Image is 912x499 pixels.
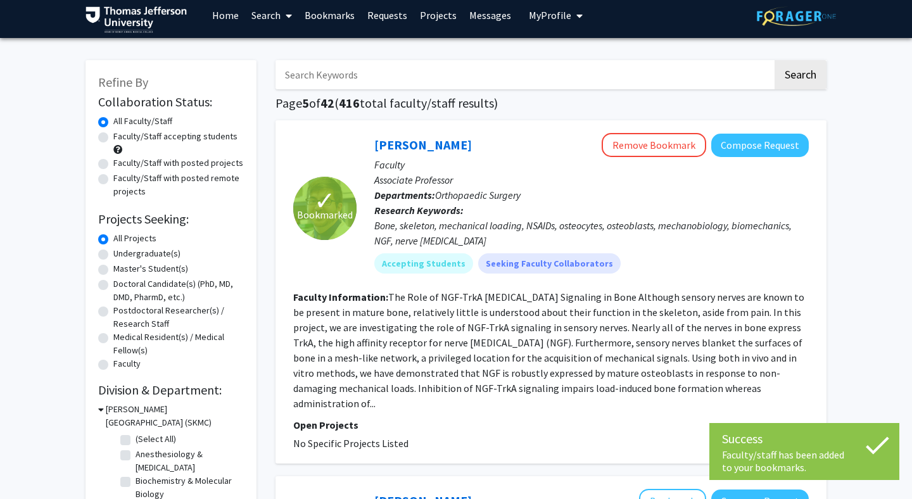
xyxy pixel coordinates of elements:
[98,94,244,110] h2: Collaboration Status:
[136,433,176,446] label: (Select All)
[374,204,464,217] b: Research Keywords:
[113,262,188,275] label: Master's Student(s)
[293,437,408,450] span: No Specific Projects Listed
[293,291,804,410] fg-read-more: The Role of NGF-TrkA [MEDICAL_DATA] Signaling in Bone Although sensory nerves are known to be pre...
[136,448,241,474] label: Anesthesiology & [MEDICAL_DATA]
[98,382,244,398] h2: Division & Department:
[722,448,887,474] div: Faculty/staff has been added to your bookmarks.
[314,194,336,207] span: ✓
[374,253,473,274] mat-chip: Accepting Students
[374,189,435,201] b: Departments:
[757,6,836,26] img: ForagerOne Logo
[275,60,773,89] input: Search Keywords
[113,232,156,245] label: All Projects
[113,130,237,143] label: Faculty/Staff accepting students
[113,357,141,370] label: Faculty
[85,6,187,33] img: Thomas Jefferson University Logo
[297,207,353,222] span: Bookmarked
[478,253,621,274] mat-chip: Seeking Faculty Collaborators
[293,291,388,303] b: Faculty Information:
[275,96,826,111] h1: Page of ( total faculty/staff results)
[98,74,148,90] span: Refine By
[113,115,172,128] label: All Faculty/Staff
[113,331,244,357] label: Medical Resident(s) / Medical Fellow(s)
[775,60,826,89] button: Search
[106,403,244,429] h3: [PERSON_NAME][GEOGRAPHIC_DATA] (SKMC)
[293,417,809,433] p: Open Projects
[339,95,360,111] span: 416
[722,429,887,448] div: Success
[529,9,571,22] span: My Profile
[374,157,809,172] p: Faculty
[302,95,309,111] span: 5
[113,277,244,304] label: Doctoral Candidate(s) (PhD, MD, DMD, PharmD, etc.)
[374,218,809,248] div: Bone, skeleton, mechanical loading, NSAIDs, osteocytes, osteoblasts, mechanobiology, biomechanics...
[113,156,243,170] label: Faculty/Staff with posted projects
[113,304,244,331] label: Postdoctoral Researcher(s) / Research Staff
[98,212,244,227] h2: Projects Seeking:
[113,247,180,260] label: Undergraduate(s)
[9,442,54,490] iframe: Chat
[711,134,809,157] button: Compose Request to Ryan Tomlinson
[374,137,472,153] a: [PERSON_NAME]
[602,133,706,157] button: Remove Bookmark
[113,172,244,198] label: Faculty/Staff with posted remote projects
[374,172,809,187] p: Associate Professor
[320,95,334,111] span: 42
[435,189,521,201] span: Orthopaedic Surgery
